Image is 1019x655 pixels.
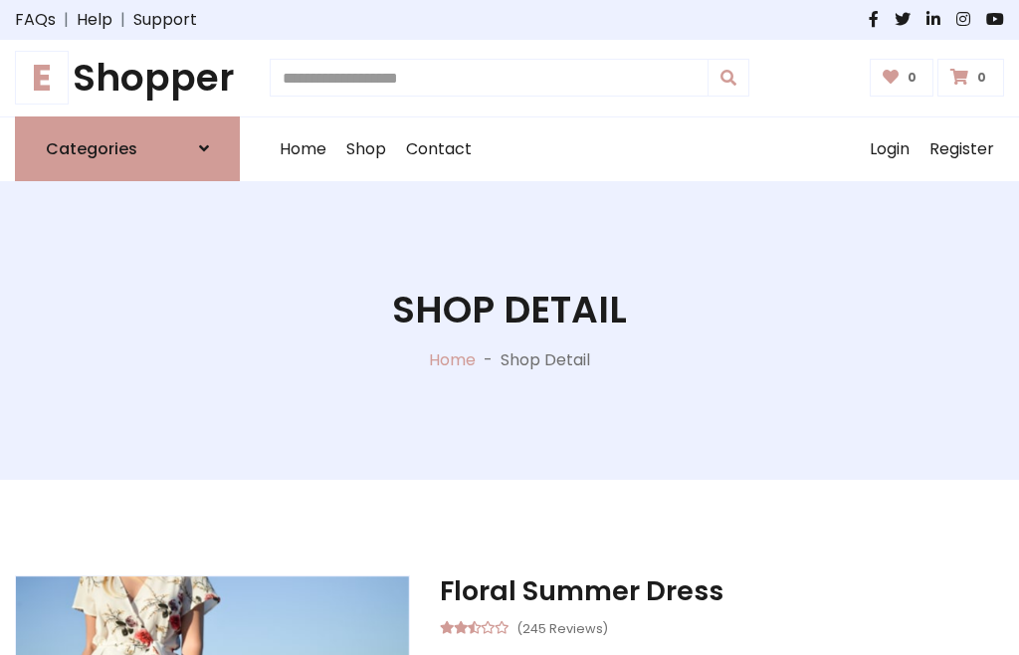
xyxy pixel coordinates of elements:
[501,348,590,372] p: Shop Detail
[476,348,501,372] p: -
[270,117,336,181] a: Home
[15,56,240,101] h1: Shopper
[133,8,197,32] a: Support
[15,51,69,105] span: E
[903,69,921,87] span: 0
[440,575,1004,607] h3: Floral Summer Dress
[336,117,396,181] a: Shop
[15,8,56,32] a: FAQs
[937,59,1004,97] a: 0
[77,8,112,32] a: Help
[56,8,77,32] span: |
[112,8,133,32] span: |
[46,139,137,158] h6: Categories
[972,69,991,87] span: 0
[396,117,482,181] a: Contact
[392,288,627,332] h1: Shop Detail
[429,348,476,371] a: Home
[516,615,608,639] small: (245 Reviews)
[15,56,240,101] a: EShopper
[15,116,240,181] a: Categories
[870,59,934,97] a: 0
[919,117,1004,181] a: Register
[860,117,919,181] a: Login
